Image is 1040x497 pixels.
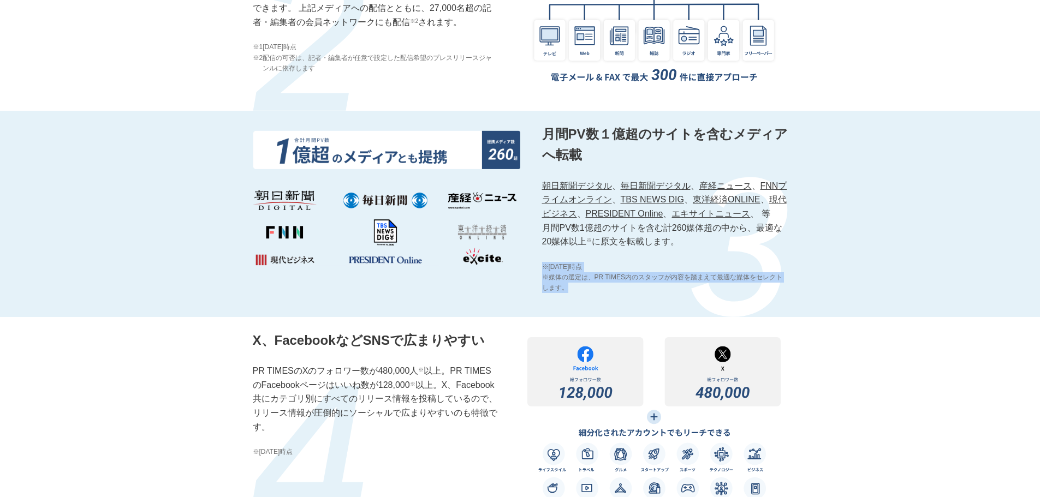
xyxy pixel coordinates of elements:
span: ※ [586,237,592,243]
span: ※2 [253,53,263,74]
img: 合計月間PV数 1億超のメディアとも提携 [253,130,520,266]
span: ※ [418,367,424,373]
a: 朝日新聞デジタル [542,181,612,190]
a: エキサイトニュース [671,209,750,218]
a: 毎日新聞デジタル [621,181,691,190]
p: PR TIMESのXのフォロワー数が480,000人 以上。PR TIMESのFacebookページはいいね数が128,000 以上。X、Facebook共にカテゴリ別にすべてのリリース情報を投... [253,364,498,434]
a: TBS NEWS DIG [621,195,684,204]
span: ※[DATE]時点 [542,262,788,272]
span: ※2 [410,18,419,24]
p: 、 、 、 、 、 、 、 、 、 等 月間PV数1億超のサイトを含む計260媒体超の中から、最適な20媒体以上 に原文を転載します。 [542,179,788,249]
img: 3 [691,177,788,317]
span: 配信の可否は、記者・編集者が任意で設定した配信希望のプレスリリースジャンルに依存します [263,53,498,74]
p: X、FacebookなどSNSで広まりやすい [253,330,498,351]
a: 産経ニュース [699,181,752,190]
a: PRESIDENT Online [586,209,663,218]
span: ※[DATE]時点 [253,447,498,457]
a: 東洋経済ONLINE [693,195,760,204]
span: ※1 [253,42,263,52]
a: 現代ビジネス [542,195,787,218]
p: 月間PV数１億超のサイトを含むメディアへ転載 [542,124,788,166]
span: [DATE]時点 [263,42,296,52]
span: ※媒体の選定は、PR TIMES内のスタッフが内容を踏まえて最適な媒体をセレクトします。 [542,272,788,293]
span: ※ [410,381,415,387]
